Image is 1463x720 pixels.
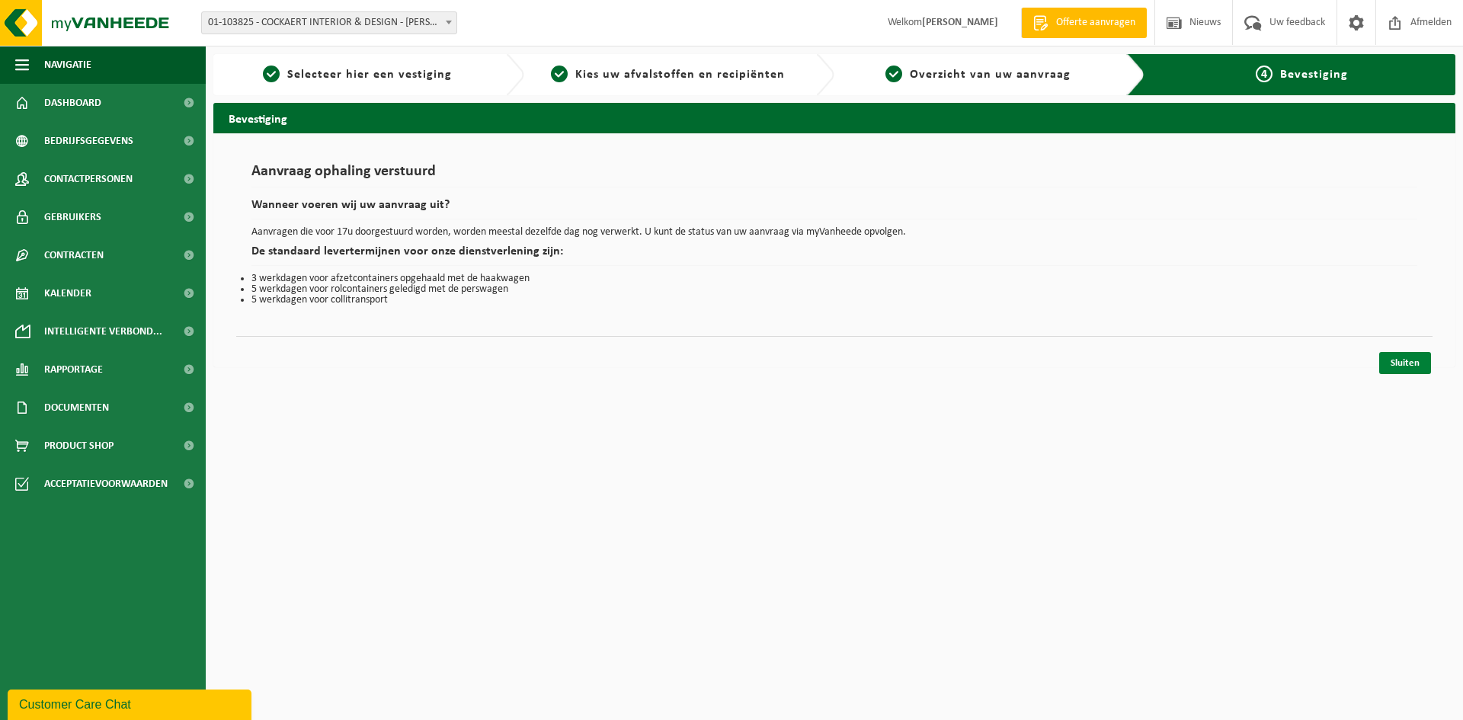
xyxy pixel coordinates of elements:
[251,164,1417,187] h1: Aanvraag ophaling verstuurd
[44,198,101,236] span: Gebruikers
[213,103,1455,133] h2: Bevestiging
[263,66,280,82] span: 1
[44,122,133,160] span: Bedrijfsgegevens
[44,350,103,389] span: Rapportage
[251,227,1417,238] p: Aanvragen die voor 17u doorgestuurd worden, worden meestal dezelfde dag nog verwerkt. U kunt de s...
[287,69,452,81] span: Selecteer hier een vestiging
[1021,8,1147,38] a: Offerte aanvragen
[44,465,168,503] span: Acceptatievoorwaarden
[44,274,91,312] span: Kalender
[885,66,902,82] span: 3
[44,84,101,122] span: Dashboard
[551,66,568,82] span: 2
[251,199,1417,219] h2: Wanneer voeren wij uw aanvraag uit?
[1052,15,1139,30] span: Offerte aanvragen
[1280,69,1348,81] span: Bevestiging
[575,69,785,81] span: Kies uw afvalstoffen en recipiënten
[202,12,456,34] span: 01-103825 - COCKAERT INTERIOR & DESIGN - MEISE
[251,245,1417,266] h2: De standaard levertermijnen voor onze dienstverlening zijn:
[1379,352,1431,374] a: Sluiten
[251,274,1417,284] li: 3 werkdagen voor afzetcontainers opgehaald met de haakwagen
[922,17,998,28] strong: [PERSON_NAME]
[251,295,1417,306] li: 5 werkdagen voor collitransport
[1256,66,1273,82] span: 4
[910,69,1071,81] span: Overzicht van uw aanvraag
[44,312,162,350] span: Intelligente verbond...
[201,11,457,34] span: 01-103825 - COCKAERT INTERIOR & DESIGN - MEISE
[44,236,104,274] span: Contracten
[44,389,109,427] span: Documenten
[221,66,494,84] a: 1Selecteer hier een vestiging
[251,284,1417,295] li: 5 werkdagen voor rolcontainers geledigd met de perswagen
[44,160,133,198] span: Contactpersonen
[44,427,114,465] span: Product Shop
[8,686,255,720] iframe: chat widget
[842,66,1115,84] a: 3Overzicht van uw aanvraag
[44,46,91,84] span: Navigatie
[532,66,805,84] a: 2Kies uw afvalstoffen en recipiënten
